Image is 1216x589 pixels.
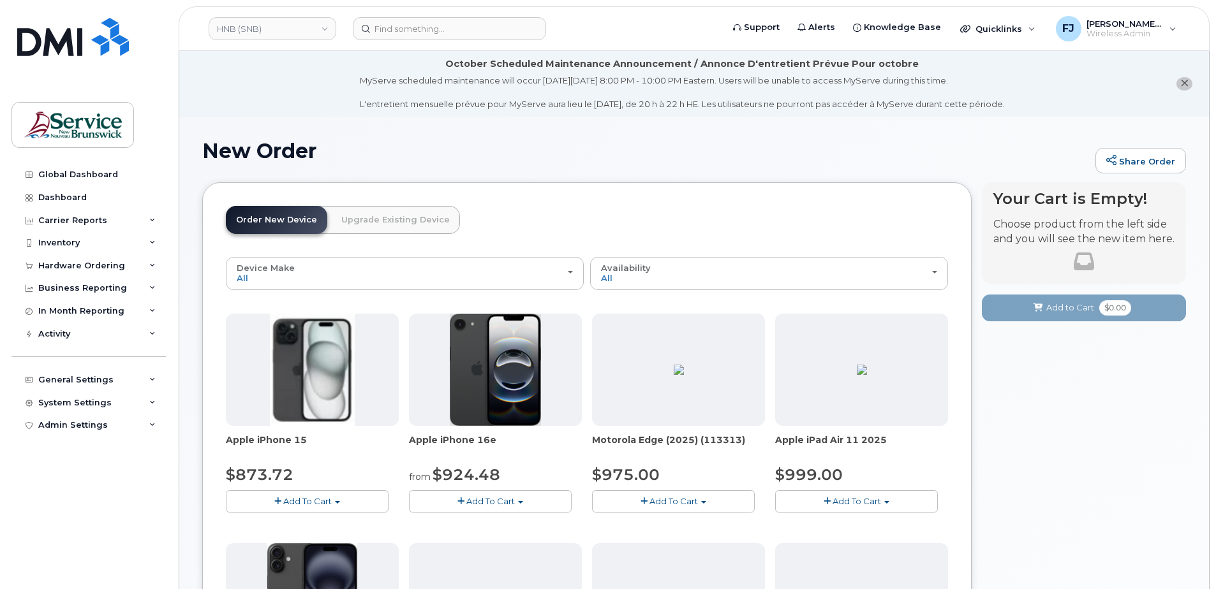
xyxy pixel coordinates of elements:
[226,206,327,234] a: Order New Device
[331,206,460,234] a: Upgrade Existing Device
[237,263,295,273] span: Device Make
[775,433,948,459] div: Apple iPad Air 11 2025
[226,257,584,290] button: Device Make All
[450,314,542,426] img: iphone16e.png
[270,314,355,426] img: iphone15.jpg
[226,465,293,484] span: $873.72
[601,263,651,273] span: Availability
[592,490,755,513] button: Add To Cart
[409,433,582,459] div: Apple iPhone 16e
[202,140,1089,162] h1: New Order
[466,496,515,506] span: Add To Cart
[590,257,948,290] button: Availability All
[775,490,938,513] button: Add To Cart
[237,273,248,283] span: All
[592,433,765,459] div: Motorola Edge (2025) (113313)
[226,433,399,459] div: Apple iPhone 15
[993,190,1175,207] h4: Your Cart is Empty!
[226,490,389,513] button: Add To Cart
[993,217,1175,247] p: Choose product from the left side and you will see the new item here.
[982,294,1186,321] button: Add to Cart $0.00
[1176,77,1192,91] button: close notification
[857,365,867,375] img: D05A5B98-8D38-4839-BBA4-545D6CC05E2D.png
[409,471,431,483] small: from
[360,75,1005,110] div: MyServe scheduled maintenance will occur [DATE][DATE] 8:00 PM - 10:00 PM Eastern. Users will be u...
[1099,300,1131,316] span: $0.00
[409,490,572,513] button: Add To Cart
[1095,148,1186,173] a: Share Order
[833,496,881,506] span: Add To Cart
[445,57,919,71] div: October Scheduled Maintenance Announcement / Annonce D'entretient Prévue Pour octobre
[775,465,843,484] span: $999.00
[1046,302,1094,314] span: Add to Cart
[649,496,698,506] span: Add To Cart
[283,496,332,506] span: Add To Cart
[674,365,684,375] img: 97AF51E2-C620-4B55-8757-DE9A619F05BB.png
[433,465,500,484] span: $924.48
[601,273,612,283] span: All
[592,465,660,484] span: $975.00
